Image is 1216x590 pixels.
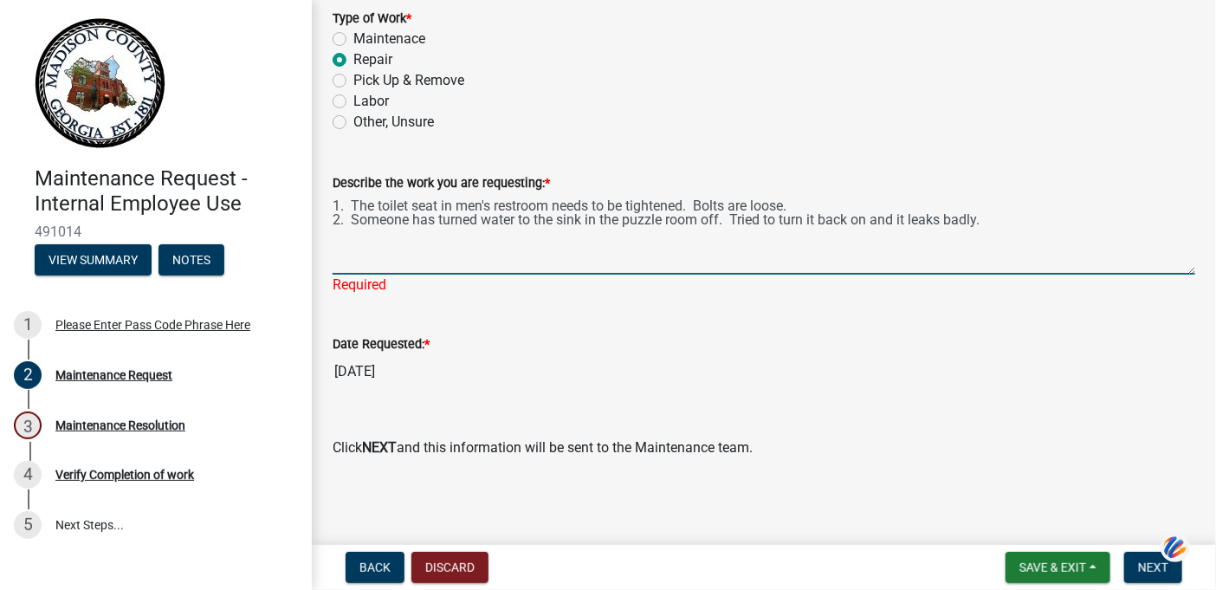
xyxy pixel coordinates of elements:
span: Back [359,561,391,574]
div: Verify Completion of work [55,469,194,481]
label: Labor [353,91,389,112]
label: Type of Work [333,13,411,25]
p: Click and this information will be sent to the Maintenance team. [333,438,1195,458]
h4: Maintenance Request - Internal Employee Use [35,166,298,217]
div: 5 [14,511,42,539]
button: Discard [411,552,488,583]
label: Date Requested: [333,339,430,351]
label: Pick Up & Remove [353,70,464,91]
label: Describe the work you are requesting: [333,178,550,190]
div: Maintenance Resolution [55,419,185,431]
wm-modal-confirm: Notes [158,254,224,268]
button: Notes [158,244,224,276]
div: 2 [14,361,42,389]
img: Madison County, Georgia [35,18,165,148]
span: 491014 [35,224,277,240]
strong: NEXT [362,439,397,456]
label: Repair [353,49,392,70]
div: Required [333,275,1195,295]
button: Next [1124,552,1182,583]
div: Please Enter Pass Code Phrase Here [55,319,250,331]
label: Maintenace [353,29,425,49]
button: View Summary [35,244,152,276]
span: Save & Exit [1019,561,1086,574]
wm-modal-confirm: Summary [35,254,152,268]
div: 1 [14,311,42,339]
div: 3 [14,412,42,439]
label: Other, Unsure [353,112,434,133]
button: Save & Exit [1006,552,1110,583]
div: 4 [14,461,42,489]
button: Back [346,552,404,583]
span: Next [1138,561,1168,574]
img: svg+xml;base64,PHN2ZyB3aWR0aD0iNDQiIGhlaWdodD0iNDQiIHZpZXdCb3g9IjAgMCA0NCA0NCIgZmlsbD0ibm9uZSIgeG... [1161,532,1190,564]
div: Maintenance Request [55,369,172,381]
